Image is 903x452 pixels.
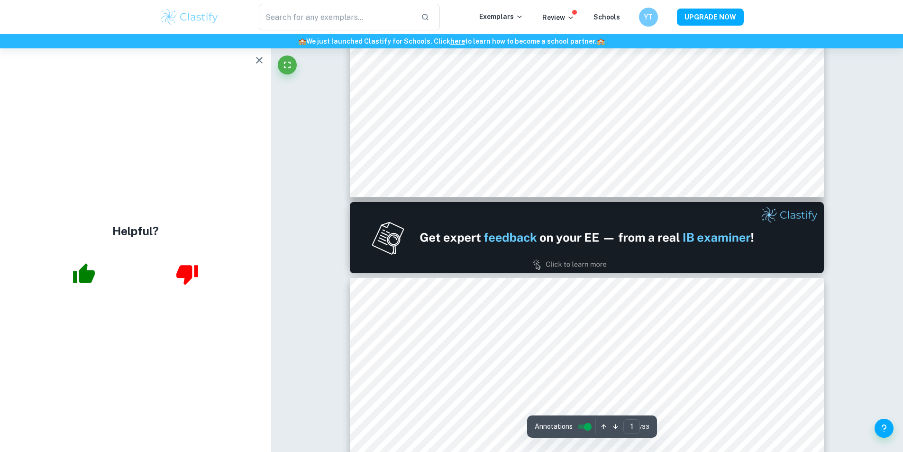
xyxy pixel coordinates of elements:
input: Search for any exemplars... [259,4,414,30]
p: Exemplars [479,11,523,22]
span: 🏫 [597,37,605,45]
img: Clastify logo [160,8,220,27]
span: 🏫 [298,37,306,45]
h6: YT [643,12,654,22]
span: / 33 [640,423,649,431]
button: Help and Feedback [875,419,894,438]
h4: Helpful? [112,222,159,240]
p: Review [542,12,575,23]
a: Schools [593,13,620,21]
button: YT [639,8,658,27]
span: Annotations [535,422,573,432]
a: here [450,37,465,45]
button: UPGRADE NOW [677,9,744,26]
img: Ad [350,202,824,273]
button: Fullscreen [278,55,297,74]
h6: We just launched Clastify for Schools. Click to learn how to become a school partner. [2,36,901,46]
